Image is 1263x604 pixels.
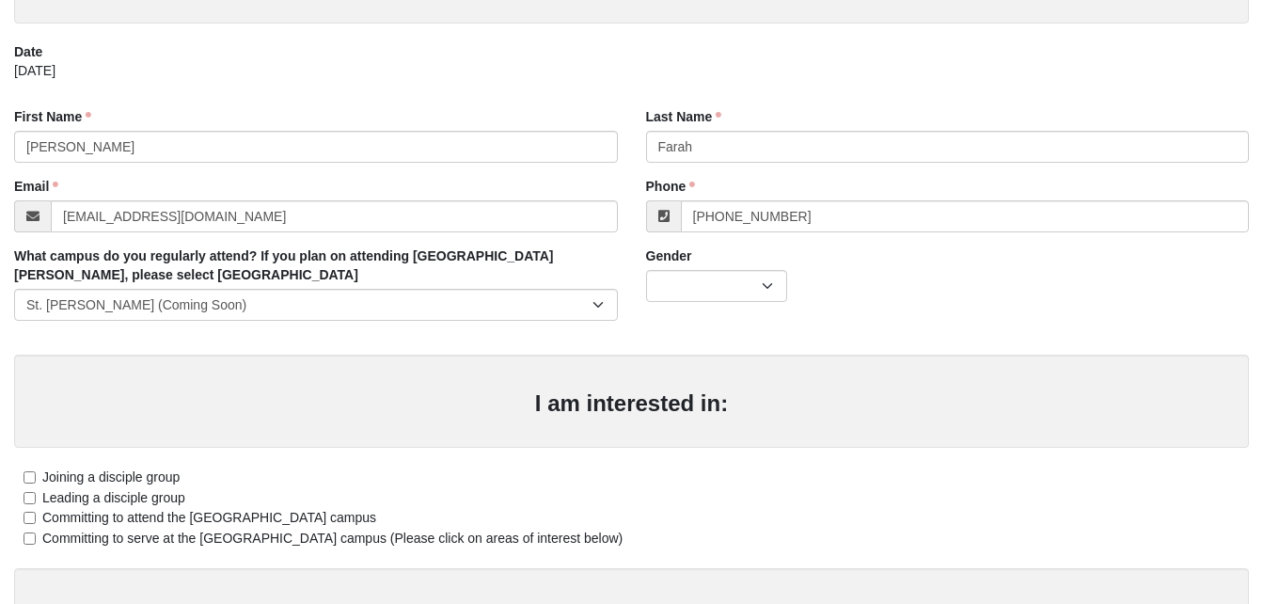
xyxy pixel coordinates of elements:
input: Committing to serve at the [GEOGRAPHIC_DATA] campus (Please click on areas of interest below) [24,532,36,545]
label: Date [14,42,42,61]
span: Leading a disciple group [42,490,185,505]
span: Joining a disciple group [42,469,180,485]
input: Committing to attend the [GEOGRAPHIC_DATA] campus [24,512,36,524]
input: Leading a disciple group [24,492,36,504]
label: Last Name [646,107,722,126]
label: Phone [646,177,696,196]
label: First Name [14,107,91,126]
h3: I am interested in: [33,390,1230,418]
span: Committing to attend the [GEOGRAPHIC_DATA] campus [42,510,376,525]
div: [DATE] [14,61,1249,93]
label: What campus do you regularly attend? If you plan on attending [GEOGRAPHIC_DATA][PERSON_NAME], ple... [14,246,618,284]
label: Gender [646,246,692,265]
span: Committing to serve at the [GEOGRAPHIC_DATA] campus (Please click on areas of interest below) [42,531,623,546]
input: Joining a disciple group [24,471,36,484]
label: Email [14,177,58,196]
